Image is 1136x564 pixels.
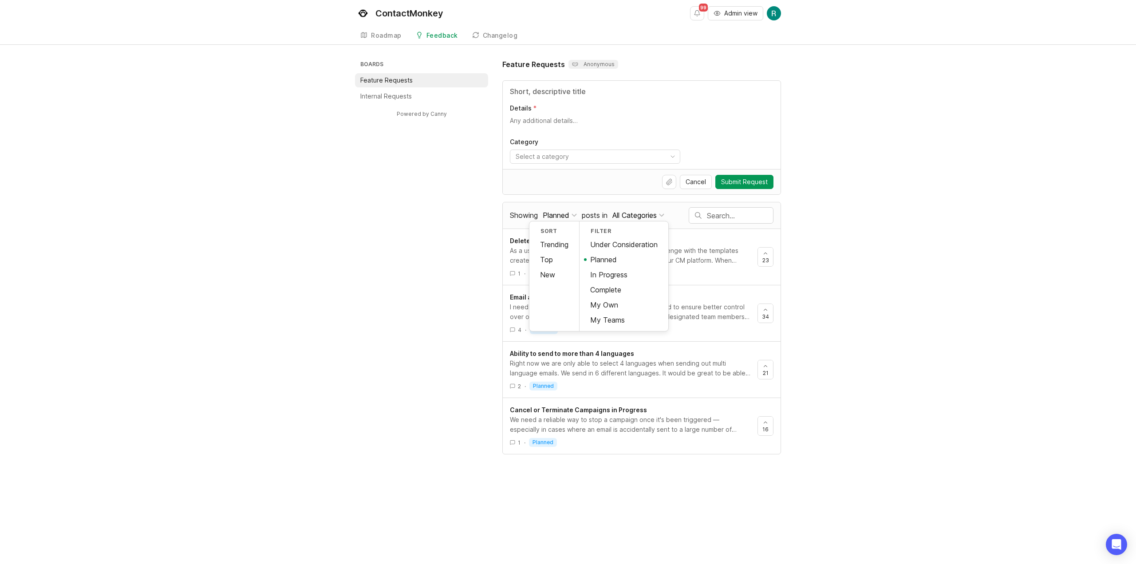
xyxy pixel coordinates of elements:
div: Roadmap [371,32,402,39]
img: ContactMonkey logo [355,5,371,21]
label: Category [510,138,773,146]
input: Title [510,86,773,97]
a: Email approval workflowI need a formal approval process within our dashboard to ensure better con... [510,292,757,334]
div: · [524,439,525,446]
a: Powered by Canny [395,109,448,119]
a: Cancel or Terminate Campaigns in ProgressWe need a reliable way to stop a campaign once it's been... [510,405,757,447]
div: In Progress [580,267,668,282]
button: 23 [757,247,773,267]
span: 23 [762,256,769,264]
button: Submit Request [715,175,773,189]
a: Roadmap [355,27,407,45]
a: Feedback [410,27,463,45]
div: ContactMonkey [375,9,443,18]
div: Trending [529,237,579,252]
div: My Teams [580,312,668,327]
textarea: Details [510,116,773,134]
span: 21 [763,369,769,377]
p: planned [532,439,553,446]
h1: Feature Requests [502,59,565,70]
div: Planned [543,210,569,220]
span: Admin view [724,9,757,18]
span: Ability to send to more than 4 languages [510,350,634,357]
img: Rowan Naylor [767,6,781,20]
div: Top [529,252,579,267]
span: 2 [518,383,521,390]
a: Feature Requests [355,73,488,87]
div: · [525,326,526,334]
span: Showing [510,211,538,220]
button: 21 [757,360,773,379]
span: Cancel [686,177,706,186]
p: planned [533,383,554,390]
button: posts in [611,209,666,221]
span: 4 [518,326,521,334]
div: · [524,270,525,277]
div: Changelog [483,32,518,39]
button: Showing [541,209,579,221]
span: 34 [762,313,769,320]
input: Search… [707,211,773,221]
button: Notifications [690,6,704,20]
div: We need a reliable way to stop a campaign once it's been triggered — especially in cases where an... [510,415,750,434]
p: Feature Requests [360,76,413,85]
p: Anonymous [572,61,615,68]
button: Upload file [662,175,676,189]
span: Delete/edit team members templates [510,237,624,245]
button: 16 [757,416,773,436]
a: Internal Requests [355,89,488,103]
span: 99 [699,4,708,12]
span: 16 [762,426,769,433]
p: Details [510,104,532,113]
div: Select a category [516,152,569,162]
div: Planned [580,252,668,267]
div: I need a formal approval process within our dashboard to ensure better control over our communica... [510,302,750,322]
a: Ability to send to more than 4 languagesRight now we are only able to select 4 languages when sen... [510,349,757,390]
div: All Categories [612,210,657,220]
span: 1 [518,270,521,277]
div: New [529,267,579,282]
div: Sort [529,225,579,237]
div: Filter [580,225,668,237]
div: Right now we are only able to select 4 languages when sending out multi language emails. We send ... [510,359,750,378]
span: posts in [582,211,607,220]
div: · [525,383,526,390]
a: Changelog [467,27,523,45]
div: Under Consideration [580,237,668,252]
span: Cancel or Terminate Campaigns in Progress [510,406,647,414]
span: Submit Request [721,177,768,186]
div: Open Intercom Messenger [1106,534,1127,555]
span: 1 [518,439,521,446]
h3: Boards [359,59,488,71]
div: Feedback [426,32,458,39]
button: Admin view [708,6,763,20]
button: 34 [757,304,773,323]
a: Delete/edit team members templatesAs a user managing email templates, I'm facing a challenge with... [510,236,757,278]
div: As a user managing email templates, I'm facing a challenge with the templates created by colleagu... [510,246,750,265]
span: Email approval workflow [510,293,586,301]
p: Internal Requests [360,92,412,101]
div: Complete [580,282,668,297]
button: Cancel [680,175,712,189]
div: My Own [580,297,668,312]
